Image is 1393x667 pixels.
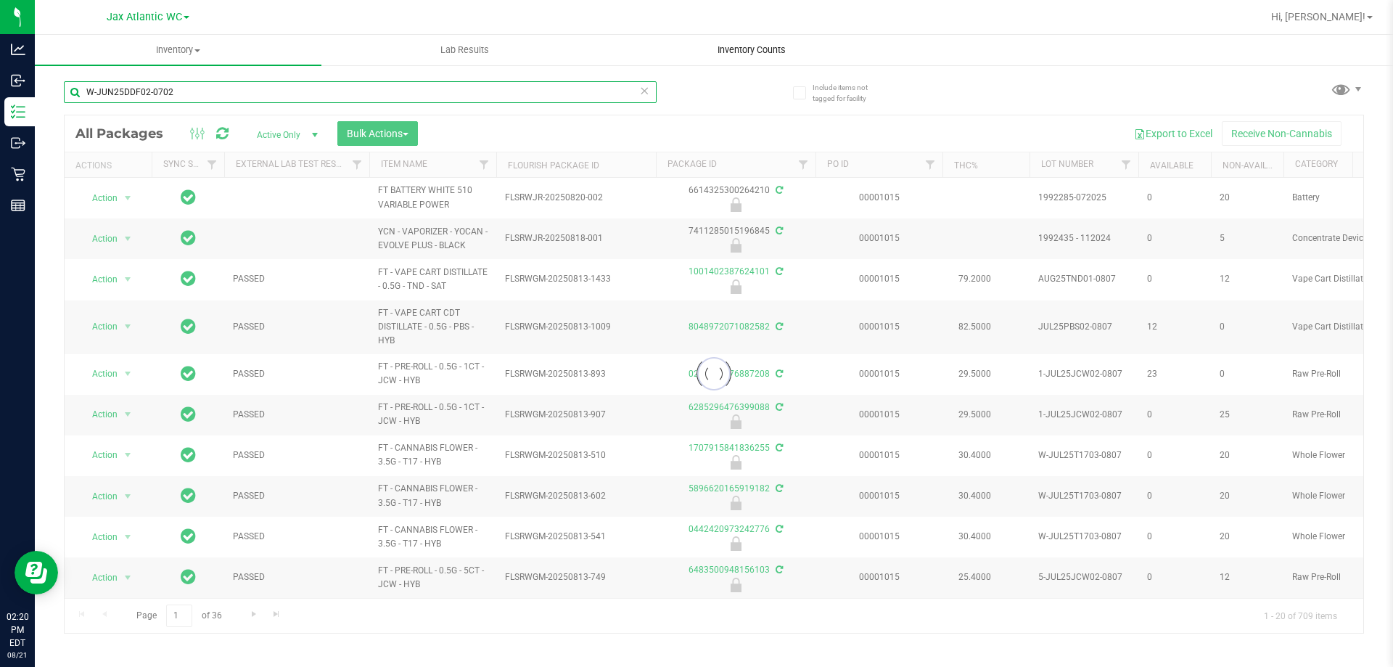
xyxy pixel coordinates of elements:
a: Inventory [35,35,321,65]
span: Include items not tagged for facility [813,82,885,104]
input: Search Package ID, Item Name, SKU, Lot or Part Number... [64,81,657,103]
p: 02:20 PM EDT [7,610,28,650]
p: 08/21 [7,650,28,660]
inline-svg: Outbound [11,136,25,150]
inline-svg: Inventory [11,105,25,119]
inline-svg: Reports [11,198,25,213]
inline-svg: Retail [11,167,25,181]
iframe: Resource center [15,551,58,594]
span: Lab Results [421,44,509,57]
a: Lab Results [321,35,608,65]
inline-svg: Analytics [11,42,25,57]
span: Hi, [PERSON_NAME]! [1271,11,1365,22]
span: Clear [639,81,649,100]
span: Inventory Counts [698,44,805,57]
inline-svg: Inbound [11,73,25,88]
span: Jax Atlantic WC [107,11,182,23]
span: Inventory [35,44,321,57]
a: Inventory Counts [608,35,895,65]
